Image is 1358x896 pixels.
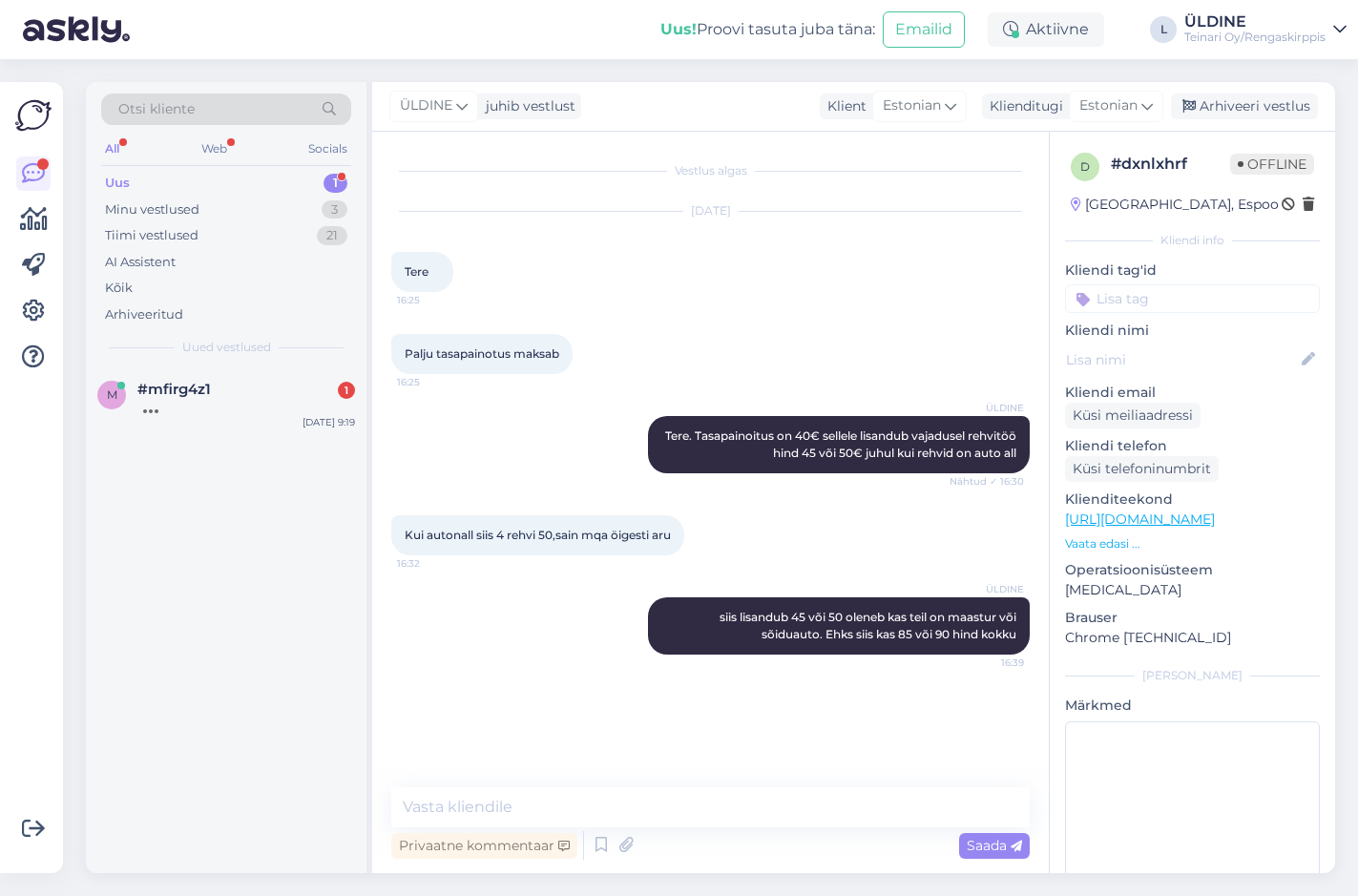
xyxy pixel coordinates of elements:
[478,96,575,116] div: juhib vestlust
[1065,608,1320,628] p: Brauser
[988,12,1104,47] div: Aktiivne
[107,387,117,402] span: m
[101,136,123,161] div: All
[105,305,183,324] div: Arhiveeritud
[15,97,52,134] img: Askly Logo
[665,428,1019,460] span: Tere. Tasapainoitus on 40€ sellele lisandub vajadusel rehvitöö hind 45 või 50€ juhul kui rehvid o...
[1150,16,1177,43] div: L
[1071,195,1279,215] div: [GEOGRAPHIC_DATA], Espoo
[105,279,133,298] div: Kõik
[405,264,428,279] span: Tere
[1065,403,1201,428] div: Küsi meiliaadressi
[322,200,347,219] div: 3
[397,556,469,571] span: 16:32
[1111,153,1230,176] div: # dxnlxhrf
[1065,560,1320,580] p: Operatsioonisüsteem
[1065,232,1320,249] div: Kliendi info
[391,202,1030,219] div: [DATE]
[950,474,1024,489] span: Nähtud ✓ 16:30
[952,582,1024,596] span: ÜLDINE
[820,96,867,116] div: Klient
[405,346,559,361] span: Palju tasapainotus maksab
[324,174,347,193] div: 1
[1184,14,1326,30] div: ÜLDINE
[1065,490,1320,510] p: Klienditeekond
[317,226,347,245] div: 21
[660,18,875,41] div: Proovi tasuta juba täna:
[1184,30,1326,45] div: Teinari Oy/Rengaskirppis
[1079,95,1138,116] span: Estonian
[182,339,271,356] span: Uued vestlused
[405,528,671,542] span: Kui autonall siis 4 rehvi 50,sain mqa öigesti aru
[391,833,577,859] div: Privaatne kommentaar
[1065,383,1320,403] p: Kliendi email
[1230,154,1314,175] span: Offline
[967,837,1022,854] span: Saada
[1065,628,1320,648] p: Chrome [TECHNICAL_ID]
[1065,284,1320,313] input: Lisa tag
[118,99,195,119] span: Otsi kliente
[105,253,176,272] div: AI Assistent
[660,20,697,38] b: Uus!
[1065,436,1320,456] p: Kliendi telefon
[982,96,1063,116] div: Klienditugi
[105,200,199,219] div: Minu vestlused
[303,415,355,429] div: [DATE] 9:19
[1065,511,1215,528] a: [URL][DOMAIN_NAME]
[1080,159,1090,174] span: d
[1171,94,1318,119] div: Arhiveeri vestlus
[137,381,211,398] span: #mfirg4z1
[105,226,198,245] div: Tiimi vestlused
[397,375,469,389] span: 16:25
[952,401,1024,415] span: ÜLDINE
[304,136,351,161] div: Socials
[883,11,965,48] button: Emailid
[1065,456,1219,482] div: Küsi telefoninumbrit
[1065,321,1320,341] p: Kliendi nimi
[720,610,1019,641] span: siis lisandub 45 või 50 oleneb kas teil on maastur või sõiduauto. Ehks siis kas 85 või 90 hind kokku
[1065,580,1320,600] p: [MEDICAL_DATA]
[1065,260,1320,281] p: Kliendi tag'id
[198,136,231,161] div: Web
[338,382,355,399] div: 1
[400,95,452,116] span: ÜLDINE
[883,95,941,116] span: Estonian
[1066,349,1298,370] input: Lisa nimi
[1184,14,1347,45] a: ÜLDINETeinari Oy/Rengaskirppis
[1065,535,1320,552] p: Vaata edasi ...
[391,162,1030,179] div: Vestlus algas
[952,656,1024,670] span: 16:39
[1065,696,1320,716] p: Märkmed
[105,174,130,193] div: Uus
[397,293,469,307] span: 16:25
[1065,667,1320,684] div: [PERSON_NAME]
